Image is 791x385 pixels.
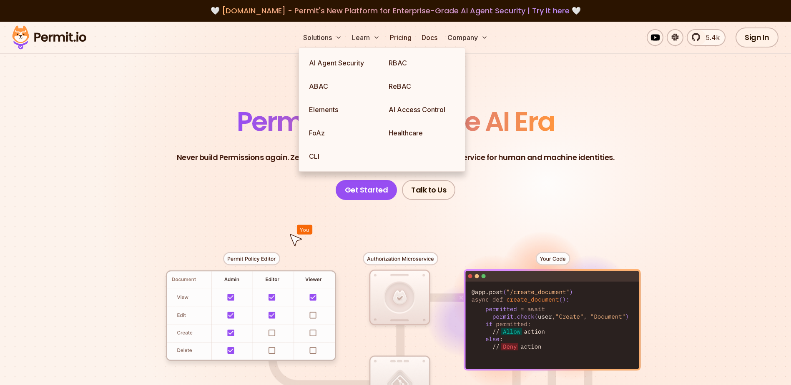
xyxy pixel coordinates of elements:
a: FoAz [302,121,382,145]
a: AI Agent Security [302,51,382,75]
span: [DOMAIN_NAME] - Permit's New Platform for Enterprise-Grade AI Agent Security | [222,5,570,16]
a: RBAC [382,51,462,75]
a: Sign In [736,27,778,47]
a: Elements [302,98,382,121]
a: Try it here [532,5,570,16]
div: 🤍 🤍 [20,5,771,17]
a: 5.4k [687,29,726,46]
a: ABAC [302,75,382,98]
span: Permissions for The AI Era [237,103,555,140]
button: Solutions [300,29,345,46]
p: Never build Permissions again. Zero-latency fine-grained authorization as a service for human and... [177,152,615,163]
a: Healthcare [382,121,462,145]
span: 5.4k [701,32,720,42]
a: Get Started [336,180,397,200]
a: ReBAC [382,75,462,98]
a: Docs [418,29,441,46]
a: AI Access Control [382,98,462,121]
img: Permit logo [8,23,90,52]
button: Company [444,29,491,46]
a: Pricing [387,29,415,46]
a: CLI [302,145,382,168]
button: Learn [349,29,383,46]
a: Talk to Us [402,180,455,200]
